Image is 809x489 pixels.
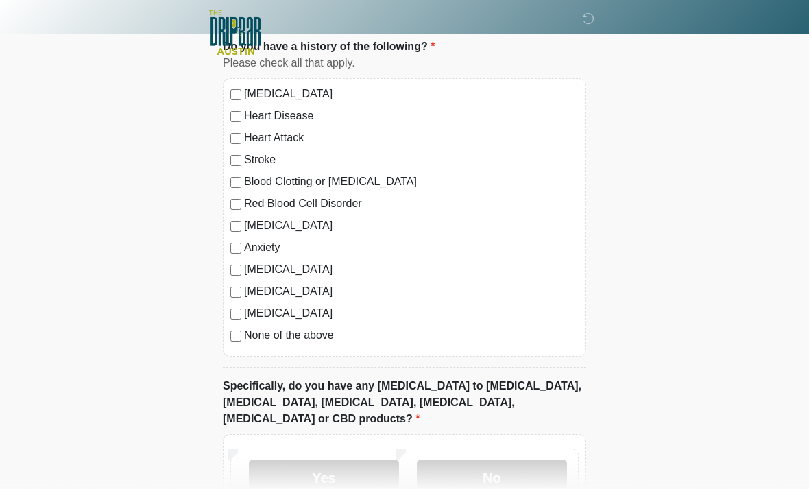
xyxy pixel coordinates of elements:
[244,239,579,256] label: Anxiety
[244,174,579,190] label: Blood Clotting or [MEDICAL_DATA]
[230,287,241,298] input: [MEDICAL_DATA]
[223,378,586,427] label: Specifically, do you have any [MEDICAL_DATA] to [MEDICAL_DATA], [MEDICAL_DATA], [MEDICAL_DATA], [...
[230,265,241,276] input: [MEDICAL_DATA]
[244,217,579,234] label: [MEDICAL_DATA]
[244,283,579,300] label: [MEDICAL_DATA]
[230,199,241,210] input: Red Blood Cell Disorder
[244,130,579,146] label: Heart Attack
[244,195,579,212] label: Red Blood Cell Disorder
[244,108,579,124] label: Heart Disease
[209,10,261,55] img: The DRIPBaR - Austin The Domain Logo
[244,305,579,322] label: [MEDICAL_DATA]
[230,155,241,166] input: Stroke
[230,243,241,254] input: Anxiety
[244,327,579,344] label: None of the above
[244,152,579,168] label: Stroke
[230,331,241,342] input: None of the above
[230,133,241,144] input: Heart Attack
[244,86,579,102] label: [MEDICAL_DATA]
[230,177,241,188] input: Blood Clotting or [MEDICAL_DATA]
[230,89,241,100] input: [MEDICAL_DATA]
[230,221,241,232] input: [MEDICAL_DATA]
[230,309,241,320] input: [MEDICAL_DATA]
[244,261,579,278] label: [MEDICAL_DATA]
[230,111,241,122] input: Heart Disease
